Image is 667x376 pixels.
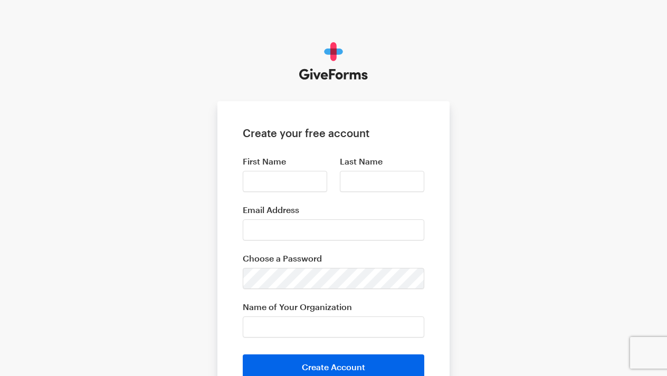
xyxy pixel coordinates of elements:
[243,253,424,264] label: Choose a Password
[340,156,424,167] label: Last Name
[243,205,424,215] label: Email Address
[299,42,368,80] img: GiveForms
[243,127,424,139] h1: Create your free account
[243,156,327,167] label: First Name
[243,302,424,312] label: Name of Your Organization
